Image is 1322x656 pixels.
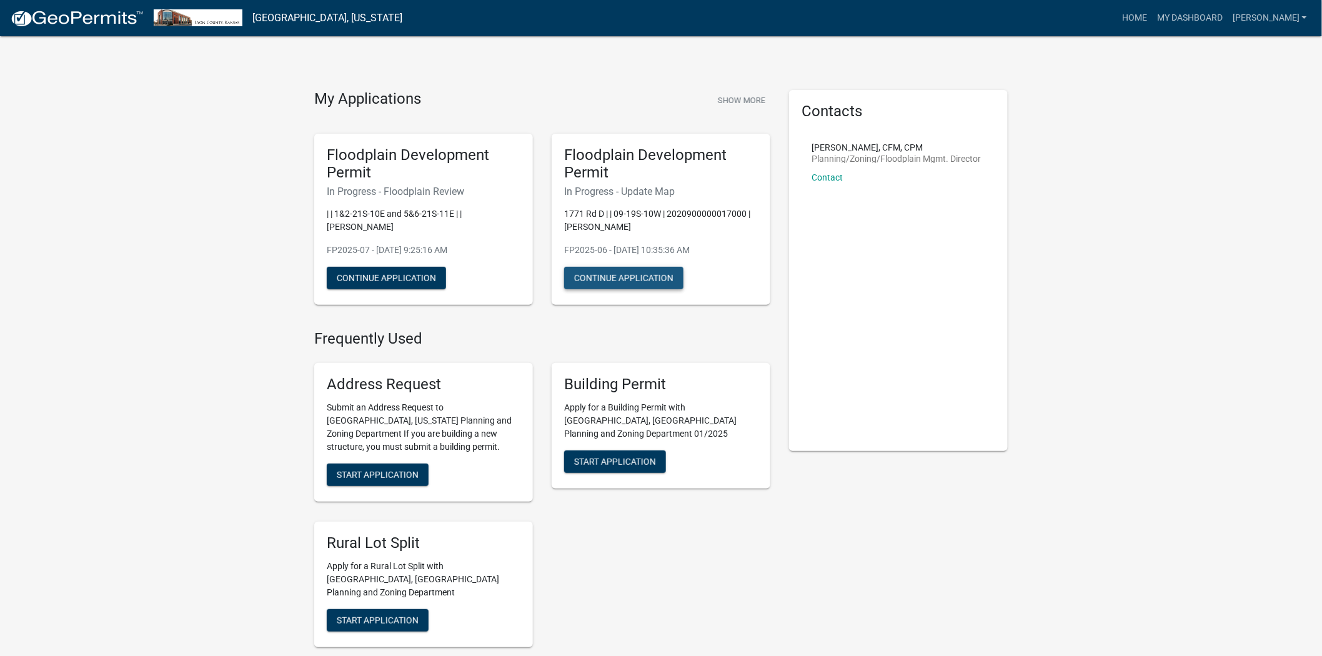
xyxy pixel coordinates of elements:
button: Continue Application [564,267,683,289]
h4: My Applications [314,90,421,109]
h5: Address Request [327,375,520,394]
p: FP2025-07 - [DATE] 9:25:16 AM [327,244,520,257]
p: Submit an Address Request to [GEOGRAPHIC_DATA], [US_STATE] Planning and Zoning Department If you ... [327,401,520,454]
button: Continue Application [327,267,446,289]
h4: Frequently Used [314,330,770,348]
h5: Contacts [802,102,995,121]
button: Show More [713,90,770,111]
h5: Building Permit [564,375,758,394]
p: | | 1&2-21S-10E and 5&6-21S-11E | | [PERSON_NAME] [327,207,520,234]
span: Start Application [337,615,419,625]
p: [PERSON_NAME], CFM, CPM [812,143,981,152]
h5: Floodplain Development Permit [564,146,758,182]
a: My Dashboard [1152,6,1228,30]
h5: Rural Lot Split [327,534,520,552]
p: FP2025-06 - [DATE] 10:35:36 AM [564,244,758,257]
a: Home [1117,6,1152,30]
img: Lyon County, Kansas [154,9,242,26]
p: 1771 Rd D | | 09-19S-10W | 2020900000017000 | [PERSON_NAME] [564,207,758,234]
p: Planning/Zoning/Floodplain Mgmt. Director [812,154,981,163]
a: Contact [812,172,843,182]
button: Start Application [327,609,429,632]
span: Start Application [574,456,656,466]
h6: In Progress - Floodplain Review [327,186,520,197]
button: Start Application [564,450,666,473]
a: [PERSON_NAME] [1228,6,1312,30]
a: [GEOGRAPHIC_DATA], [US_STATE] [252,7,402,29]
h5: Floodplain Development Permit [327,146,520,182]
p: Apply for a Building Permit with [GEOGRAPHIC_DATA], [GEOGRAPHIC_DATA] Planning and Zoning Departm... [564,401,758,440]
h6: In Progress - Update Map [564,186,758,197]
p: Apply for a Rural Lot Split with [GEOGRAPHIC_DATA], [GEOGRAPHIC_DATA] Planning and Zoning Department [327,560,520,599]
span: Start Application [337,469,419,479]
button: Start Application [327,464,429,486]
